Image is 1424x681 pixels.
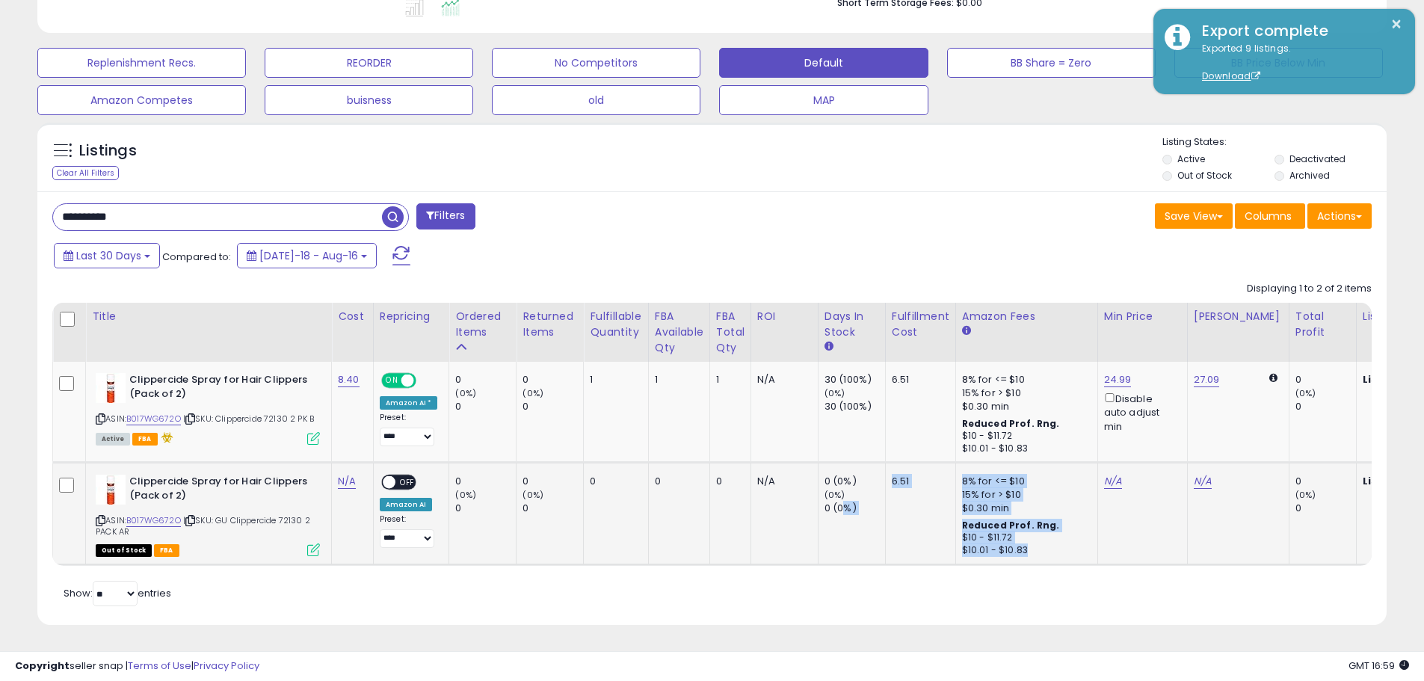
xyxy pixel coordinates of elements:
[54,243,160,268] button: Last 30 Days
[455,373,516,386] div: 0
[1295,489,1316,501] small: (0%)
[962,443,1086,455] div: $10.01 - $10.83
[962,386,1086,400] div: 15% for > $10
[37,85,246,115] button: Amazon Competes
[716,309,745,356] div: FBA Total Qty
[523,502,583,515] div: 0
[1104,309,1181,324] div: Min Price
[380,396,438,410] div: Amazon AI *
[96,544,152,557] span: All listings that are currently out of stock and unavailable for purchase on Amazon
[380,498,432,511] div: Amazon AI
[1177,169,1232,182] label: Out of Stock
[154,544,179,557] span: FBA
[892,475,944,488] div: 6.51
[824,502,885,515] div: 0 (0%)
[92,309,325,324] div: Title
[1295,387,1316,399] small: (0%)
[15,659,259,674] div: seller snap | |
[962,309,1091,324] div: Amazon Fees
[962,502,1086,515] div: $0.30 min
[37,48,246,78] button: Replenishment Recs.
[590,475,636,488] div: 0
[1104,390,1176,434] div: Disable auto adjust min
[947,48,1156,78] button: BB Share = Zero
[1295,400,1356,413] div: 0
[962,519,1060,531] b: Reduced Prof. Rng.
[1104,474,1122,489] a: N/A
[162,250,231,264] span: Compared to:
[455,502,516,515] div: 0
[126,514,181,527] a: B017WG672O
[719,85,928,115] button: MAP
[338,372,360,387] a: 8.40
[523,373,583,386] div: 0
[455,489,476,501] small: (0%)
[1247,282,1372,296] div: Displaying 1 to 2 of 2 items
[1289,152,1346,165] label: Deactivated
[52,166,119,180] div: Clear All Filters
[383,375,401,387] span: ON
[492,48,700,78] button: No Competitors
[1104,372,1132,387] a: 24.99
[962,373,1086,386] div: 8% for <= $10
[655,475,698,488] div: 0
[265,85,473,115] button: buisness
[757,373,807,386] div: N/A
[128,659,191,673] a: Terms of Use
[824,489,845,501] small: (0%)
[824,387,845,399] small: (0%)
[455,400,516,413] div: 0
[824,340,833,354] small: Days In Stock.
[1235,203,1305,229] button: Columns
[129,475,311,506] b: Clippercide Spray for Hair Clippers (Pack of 2)
[1390,15,1402,34] button: ×
[265,48,473,78] button: REORDER
[962,475,1086,488] div: 8% for <= $10
[824,400,885,413] div: 30 (100%)
[523,309,577,340] div: Returned Items
[414,375,438,387] span: OFF
[962,488,1086,502] div: 15% for > $10
[655,373,698,386] div: 1
[79,141,137,161] h5: Listings
[455,309,510,340] div: Ordered Items
[1191,42,1404,84] div: Exported 9 listings.
[719,48,928,78] button: Default
[1194,372,1220,387] a: 27.09
[338,474,356,489] a: N/A
[380,413,438,446] div: Preset:
[194,659,259,673] a: Privacy Policy
[1245,209,1292,224] span: Columns
[64,586,171,600] span: Show: entries
[590,309,641,340] div: Fulfillable Quantity
[523,489,543,501] small: (0%)
[1202,70,1260,82] a: Download
[259,248,358,263] span: [DATE]-18 - Aug-16
[1162,135,1387,150] p: Listing States:
[416,203,475,229] button: Filters
[380,514,438,548] div: Preset:
[96,433,130,446] span: All listings currently available for purchase on Amazon
[76,248,141,263] span: Last 30 Days
[523,400,583,413] div: 0
[129,373,311,404] b: Clippercide Spray for Hair Clippers (Pack of 2)
[716,373,739,386] div: 1
[962,531,1086,544] div: $10 - $11.72
[962,400,1086,413] div: $0.30 min
[395,476,419,489] span: OFF
[237,243,377,268] button: [DATE]-18 - Aug-16
[655,309,703,356] div: FBA Available Qty
[1295,502,1356,515] div: 0
[824,475,885,488] div: 0 (0%)
[1295,373,1356,386] div: 0
[1194,309,1283,324] div: [PERSON_NAME]
[757,475,807,488] div: N/A
[824,373,885,386] div: 30 (100%)
[96,475,126,505] img: 31nkWmJWe2L._SL40_.jpg
[1307,203,1372,229] button: Actions
[1295,309,1350,340] div: Total Profit
[492,85,700,115] button: old
[892,309,949,340] div: Fulfillment Cost
[380,309,443,324] div: Repricing
[455,387,476,399] small: (0%)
